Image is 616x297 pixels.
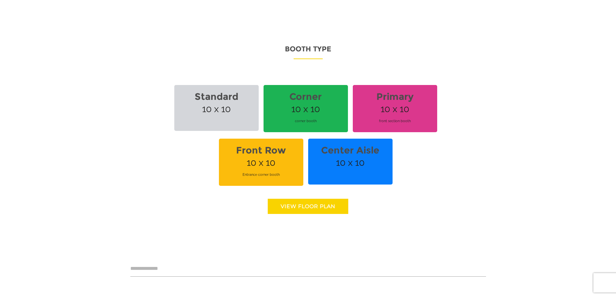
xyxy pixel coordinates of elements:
[268,199,348,214] a: View floor Plan
[219,139,303,186] span: 10 x 10
[357,87,433,106] strong: Primary
[353,85,437,132] span: 10 x 10
[174,85,259,131] span: 10 x 10
[357,112,433,130] span: front section booth
[264,85,348,132] span: 10 x 10
[267,112,344,130] span: corner booth
[130,43,486,59] p: Booth Type
[223,166,299,184] span: Entrance corner booth
[178,87,255,106] strong: Standard
[223,141,299,160] strong: Front Row
[312,141,389,160] strong: Center Aisle
[267,87,344,106] strong: Corner
[308,139,393,185] span: 10 x 10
